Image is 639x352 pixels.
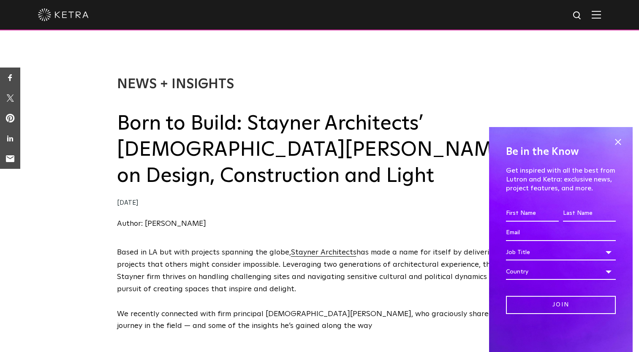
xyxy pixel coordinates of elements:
[563,206,616,222] input: Last Name
[117,197,522,209] div: [DATE]
[506,144,616,160] h4: Be in the Know
[506,264,616,280] div: Country
[572,11,583,21] img: search icon
[291,249,356,256] a: Stayner Architects
[506,166,616,192] p: Get inspired with all the best from Lutron and Ketra: exclusive news, project features, and more.
[506,225,616,241] input: Email
[506,244,616,260] div: Job Title
[117,308,522,333] p: We recently connected with firm principal [DEMOGRAPHIC_DATA][PERSON_NAME], who graciously shared ...
[117,111,522,190] h2: Born to Build: Stayner Architects’ [DEMOGRAPHIC_DATA][PERSON_NAME] on Design, Construction and Light
[38,8,89,21] img: ketra-logo-2019-white
[117,220,206,227] a: Author: [PERSON_NAME]
[117,78,234,91] a: News + Insights
[117,246,522,295] p: Based in LA but with projects spanning the globe, has made a name for itself by delivering on pro...
[506,206,559,222] input: First Name
[592,11,601,19] img: Hamburger%20Nav.svg
[506,296,616,314] input: Join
